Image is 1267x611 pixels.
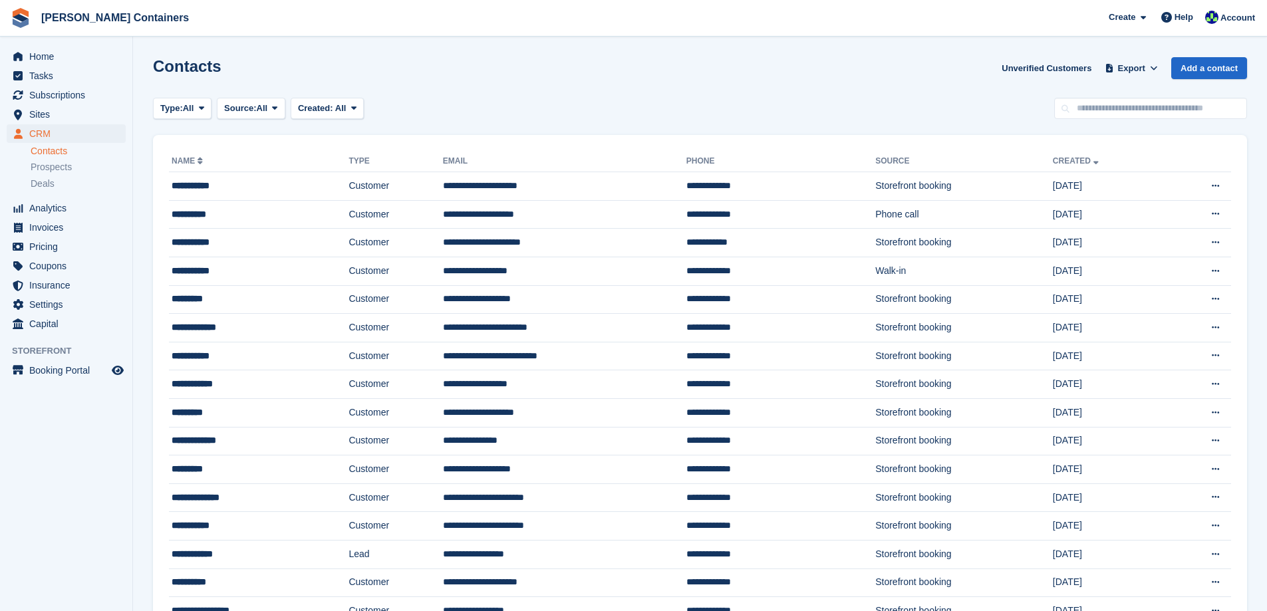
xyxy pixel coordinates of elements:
[29,86,109,104] span: Subscriptions
[875,229,1053,257] td: Storefront booking
[349,200,442,229] td: Customer
[1053,540,1166,568] td: [DATE]
[7,199,126,217] a: menu
[172,156,206,166] a: Name
[29,47,109,66] span: Home
[875,257,1053,285] td: Walk-in
[291,98,364,120] button: Created: All
[1053,512,1166,541] td: [DATE]
[349,370,442,399] td: Customer
[29,361,109,380] span: Booking Portal
[36,7,194,29] a: [PERSON_NAME] Containers
[1053,370,1166,399] td: [DATE]
[7,237,126,256] a: menu
[686,151,875,172] th: Phone
[1053,200,1166,229] td: [DATE]
[153,57,221,75] h1: Contacts
[349,151,442,172] th: Type
[7,105,126,124] a: menu
[875,483,1053,512] td: Storefront booking
[29,199,109,217] span: Analytics
[1053,156,1101,166] a: Created
[875,285,1053,314] td: Storefront booking
[7,314,126,333] a: menu
[7,361,126,380] a: menu
[298,103,333,113] span: Created:
[875,370,1053,399] td: Storefront booking
[1053,568,1166,597] td: [DATE]
[349,257,442,285] td: Customer
[31,145,126,158] a: Contacts
[224,102,256,115] span: Source:
[875,151,1053,172] th: Source
[1102,57,1161,79] button: Export
[349,568,442,597] td: Customer
[257,102,268,115] span: All
[7,257,126,275] a: menu
[349,342,442,370] td: Customer
[29,295,109,314] span: Settings
[349,398,442,427] td: Customer
[29,276,109,295] span: Insurance
[7,86,126,104] a: menu
[29,257,109,275] span: Coupons
[1053,257,1166,285] td: [DATE]
[1053,427,1166,455] td: [DATE]
[349,483,442,512] td: Customer
[1053,455,1166,484] td: [DATE]
[349,229,442,257] td: Customer
[1220,11,1255,25] span: Account
[1053,172,1166,201] td: [DATE]
[110,362,126,378] a: Preview store
[349,455,442,484] td: Customer
[7,66,126,85] a: menu
[29,105,109,124] span: Sites
[11,8,31,28] img: stora-icon-8386f47178a22dfd0bd8f6a31ec36ba5ce8667c1dd55bd0f319d3a0aa187defe.svg
[1175,11,1193,24] span: Help
[1053,229,1166,257] td: [DATE]
[1053,483,1166,512] td: [DATE]
[875,314,1053,342] td: Storefront booking
[349,512,442,541] td: Customer
[7,295,126,314] a: menu
[31,177,126,191] a: Deals
[1118,62,1145,75] span: Export
[349,172,442,201] td: Customer
[875,540,1053,568] td: Storefront booking
[349,427,442,455] td: Customer
[1053,285,1166,314] td: [DATE]
[153,98,211,120] button: Type: All
[875,427,1053,455] td: Storefront booking
[1109,11,1135,24] span: Create
[875,512,1053,541] td: Storefront booking
[29,237,109,256] span: Pricing
[349,314,442,342] td: Customer
[183,102,194,115] span: All
[29,218,109,237] span: Invoices
[875,568,1053,597] td: Storefront booking
[217,98,285,120] button: Source: All
[29,66,109,85] span: Tasks
[160,102,183,115] span: Type:
[7,124,126,143] a: menu
[1053,342,1166,370] td: [DATE]
[875,342,1053,370] td: Storefront booking
[7,218,126,237] a: menu
[31,160,126,174] a: Prospects
[31,161,72,174] span: Prospects
[349,285,442,314] td: Customer
[875,455,1053,484] td: Storefront booking
[1053,398,1166,427] td: [DATE]
[7,276,126,295] a: menu
[875,398,1053,427] td: Storefront booking
[443,151,686,172] th: Email
[29,124,109,143] span: CRM
[31,178,55,190] span: Deals
[335,103,347,113] span: All
[875,172,1053,201] td: Storefront booking
[1171,57,1247,79] a: Add a contact
[29,314,109,333] span: Capital
[996,57,1097,79] a: Unverified Customers
[12,344,132,358] span: Storefront
[875,200,1053,229] td: Phone call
